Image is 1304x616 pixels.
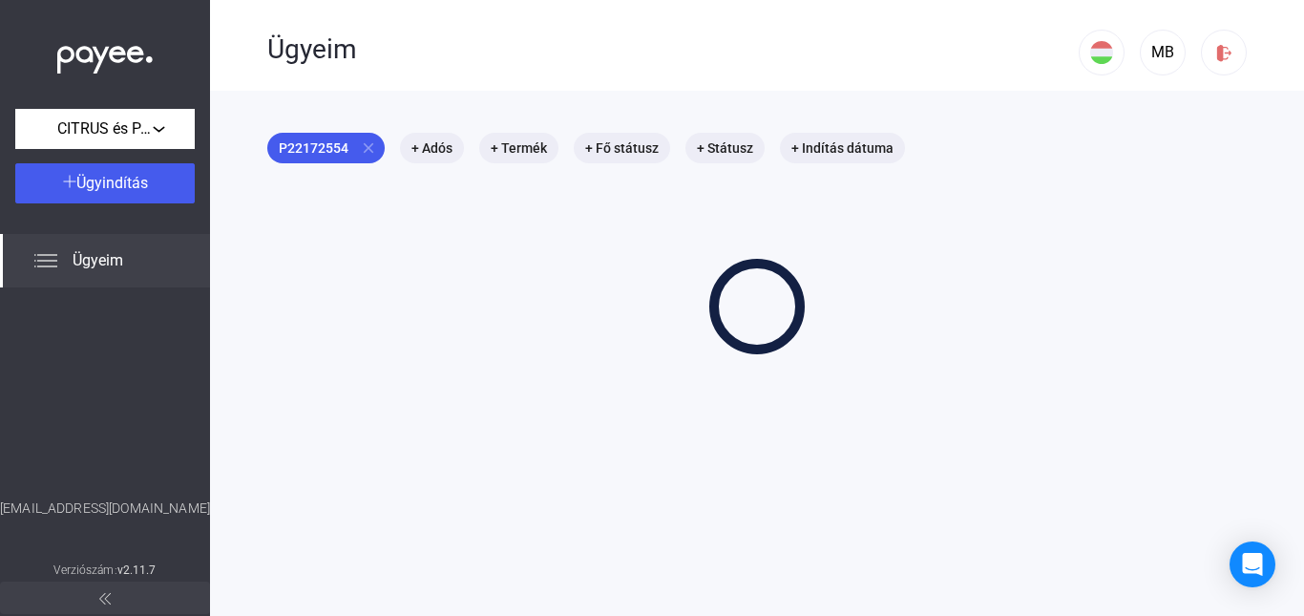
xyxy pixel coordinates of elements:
button: MB [1140,30,1186,75]
mat-chip: + Termék [479,133,558,163]
mat-chip: + Fő státusz [574,133,670,163]
mat-chip: + Státusz [685,133,765,163]
button: logout-red [1201,30,1247,75]
img: HU [1090,41,1113,64]
button: Ügyindítás [15,163,195,203]
button: CITRUS és PÁLMA Kft. [15,109,195,149]
img: white-payee-white-dot.svg [57,35,153,74]
img: plus-white.svg [63,175,76,188]
strong: v2.11.7 [117,563,157,577]
div: Open Intercom Messenger [1230,542,1275,587]
div: MB [1146,41,1179,64]
button: HU [1079,30,1125,75]
span: Ügyeim [73,249,123,272]
span: Ügyindítás [76,174,148,192]
div: Ügyeim [267,33,1079,66]
span: CITRUS és PÁLMA Kft. [57,117,153,140]
img: list.svg [34,249,57,272]
mat-icon: close [360,139,377,157]
mat-chip: + Adós [400,133,464,163]
img: logout-red [1214,43,1234,63]
mat-chip: P22172554 [267,133,385,163]
img: arrow-double-left-grey.svg [99,593,111,605]
mat-chip: + Indítás dátuma [780,133,905,163]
